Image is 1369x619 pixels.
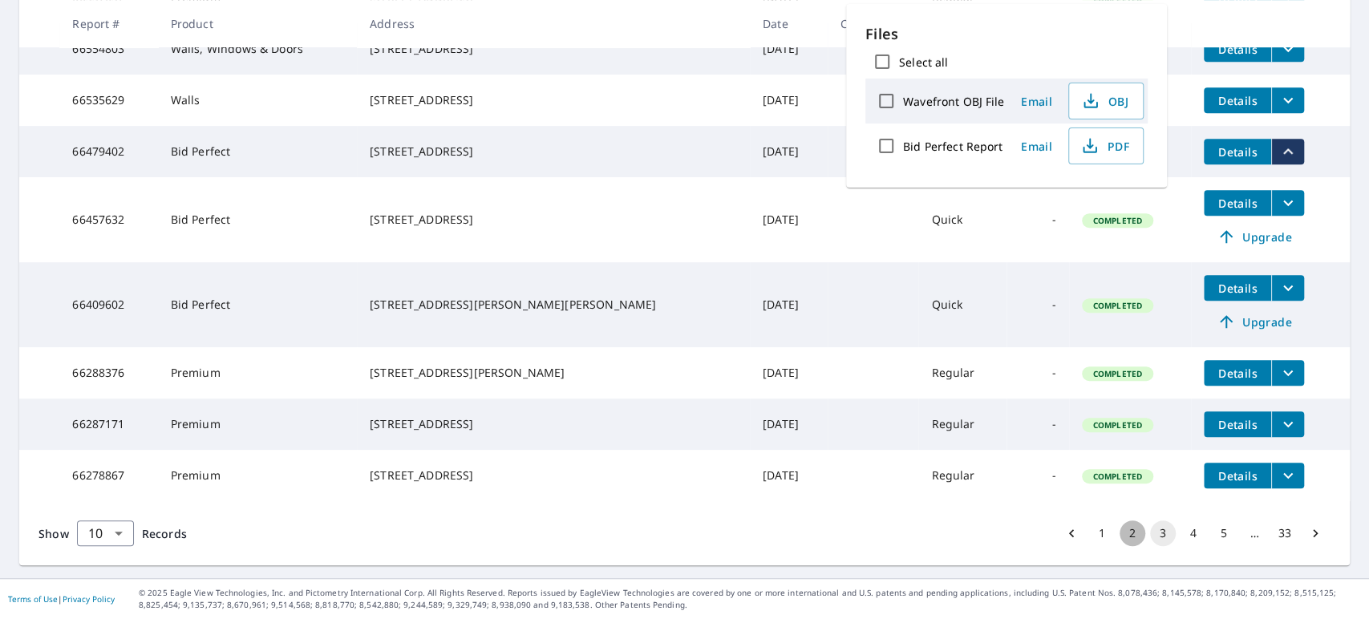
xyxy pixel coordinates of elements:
[59,126,157,177] td: 66479402
[142,526,187,541] span: Records
[1271,139,1304,164] button: filesDropdownBtn-66479402
[1083,300,1152,311] span: Completed
[1006,262,1069,347] td: -
[1213,42,1262,57] span: Details
[1204,224,1304,249] a: Upgrade
[8,593,58,605] a: Terms of Use
[865,23,1148,45] p: Files
[158,347,357,399] td: Premium
[1204,190,1271,216] button: detailsBtn-66457632
[1204,360,1271,386] button: detailsBtn-66288376
[370,212,737,228] div: [STREET_ADDRESS]
[1213,366,1262,381] span: Details
[1181,520,1206,546] button: Go to page 4
[158,126,357,177] td: Bid Perfect
[1017,139,1055,154] span: Email
[1006,177,1069,262] td: -
[59,23,157,75] td: 66554803
[1056,520,1331,546] nav: pagination navigation
[370,92,737,108] div: [STREET_ADDRESS]
[1213,312,1294,331] span: Upgrade
[370,416,737,432] div: [STREET_ADDRESS]
[1211,520,1237,546] button: Go to page 5
[158,177,357,262] td: Bid Perfect
[918,450,1006,501] td: Regular
[750,75,828,126] td: [DATE]
[903,94,1004,109] label: Wavefront OBJ File
[1241,525,1267,541] div: …
[1006,399,1069,450] td: -
[370,144,737,160] div: [STREET_ADDRESS]
[1083,215,1152,226] span: Completed
[1271,190,1304,216] button: filesDropdownBtn-66457632
[38,526,69,541] span: Show
[1213,468,1262,483] span: Details
[59,399,157,450] td: 66287171
[750,126,828,177] td: [DATE]
[1213,227,1294,246] span: Upgrade
[750,177,828,262] td: [DATE]
[1204,275,1271,301] button: detailsBtn-66409602
[1068,127,1144,164] button: PDF
[158,399,357,450] td: Premium
[1213,196,1262,211] span: Details
[1272,520,1298,546] button: Go to page 33
[1079,91,1130,111] span: OBJ
[370,365,737,381] div: [STREET_ADDRESS][PERSON_NAME]
[750,23,828,75] td: [DATE]
[1079,136,1130,156] span: PDF
[1213,281,1262,296] span: Details
[1120,520,1145,546] button: Go to page 2
[1271,463,1304,488] button: filesDropdownBtn-66278867
[1083,471,1152,482] span: Completed
[750,347,828,399] td: [DATE]
[1204,411,1271,437] button: detailsBtn-66287171
[77,511,134,556] div: 10
[1011,89,1062,114] button: Email
[59,177,157,262] td: 66457632
[77,520,134,546] div: Show 10 records
[158,450,357,501] td: Premium
[918,262,1006,347] td: Quick
[370,41,737,57] div: [STREET_ADDRESS]
[370,297,737,313] div: [STREET_ADDRESS][PERSON_NAME][PERSON_NAME]
[903,139,1002,154] label: Bid Perfect Report
[158,262,357,347] td: Bid Perfect
[1068,83,1144,119] button: OBJ
[63,593,115,605] a: Privacy Policy
[1213,417,1262,432] span: Details
[1083,368,1152,379] span: Completed
[1271,411,1304,437] button: filesDropdownBtn-66287171
[1017,94,1055,109] span: Email
[59,262,157,347] td: 66409602
[750,262,828,347] td: [DATE]
[158,23,357,75] td: Walls, Windows & Doors
[1213,144,1262,160] span: Details
[750,399,828,450] td: [DATE]
[8,594,115,604] p: |
[1204,139,1271,164] button: detailsBtn-66479402
[1271,87,1304,113] button: filesDropdownBtn-66535629
[158,75,357,126] td: Walls
[1213,93,1262,108] span: Details
[1204,36,1271,62] button: detailsBtn-66554803
[1271,36,1304,62] button: filesDropdownBtn-66554803
[918,399,1006,450] td: Regular
[1083,419,1152,431] span: Completed
[918,347,1006,399] td: Regular
[1006,347,1069,399] td: -
[1089,520,1115,546] button: Go to page 1
[750,450,828,501] td: [DATE]
[59,347,157,399] td: 66288376
[139,587,1361,611] p: © 2025 Eagle View Technologies, Inc. and Pictometry International Corp. All Rights Reserved. Repo...
[1302,520,1328,546] button: Go to next page
[370,467,737,483] div: [STREET_ADDRESS]
[1059,520,1084,546] button: Go to previous page
[1204,309,1304,334] a: Upgrade
[59,75,157,126] td: 66535629
[1204,463,1271,488] button: detailsBtn-66278867
[1006,450,1069,501] td: -
[1204,87,1271,113] button: detailsBtn-66535629
[1150,520,1176,546] button: page 3
[899,55,948,70] label: Select all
